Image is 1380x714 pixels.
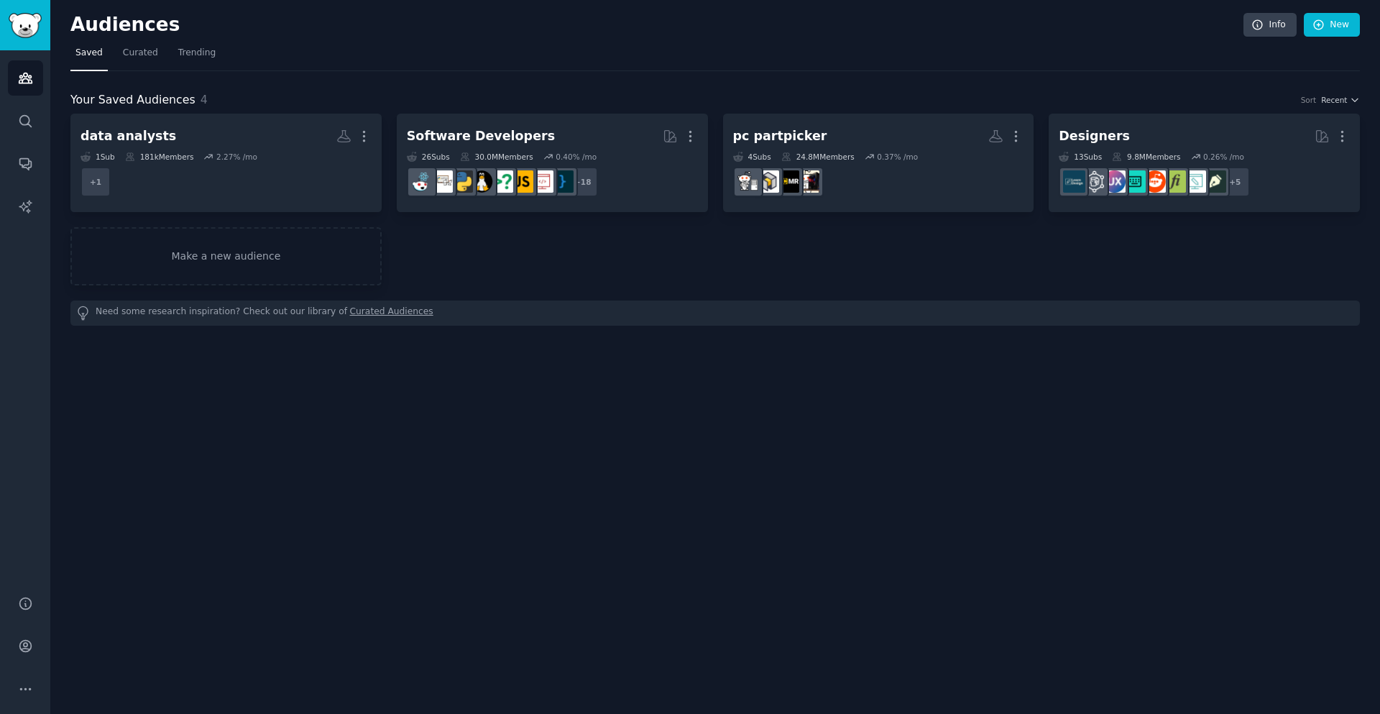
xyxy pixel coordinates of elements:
img: logodesign [1144,170,1166,193]
a: Make a new audience [70,227,382,285]
span: Saved [75,47,103,60]
img: linux [471,170,493,193]
div: + 18 [568,167,598,197]
div: 13 Sub s [1059,152,1102,162]
span: Trending [178,47,216,60]
img: learndesign [1063,170,1085,193]
img: typography [1164,170,1186,193]
img: javascript [511,170,533,193]
img: buildapc [737,170,759,193]
img: UI_Design [1123,170,1146,193]
div: 0.40 % /mo [556,152,597,162]
img: cscareerquestions [491,170,513,193]
img: Python [451,170,473,193]
div: 0.26 % /mo [1203,152,1244,162]
a: pc partpicker4Subs24.8MMembers0.37% /moPcBuildpcmasterracepcpartpickerbuildsbuildapc [723,114,1034,212]
img: UXDesign [1103,170,1126,193]
a: data analysts1Sub181kMembers2.27% /mo+1 [70,114,382,212]
div: Need some research inspiration? Check out our library of [70,301,1360,326]
a: Curated Audiences [350,306,433,321]
a: Software Developers26Subs30.0MMembers0.40% /mo+18programmingwebdevjavascriptcscareerquestionslinu... [397,114,708,212]
div: 24.8M Members [781,152,855,162]
div: 9.8M Members [1112,152,1180,162]
span: Recent [1321,95,1347,105]
a: Trending [173,42,221,71]
div: pc partpicker [733,127,827,145]
img: graphic_design [1204,170,1226,193]
button: Recent [1321,95,1360,105]
div: Software Developers [407,127,555,145]
div: 4 Sub s [733,152,771,162]
div: 0.37 % /mo [877,152,918,162]
div: 30.0M Members [460,152,533,162]
div: + 1 [80,167,111,197]
span: Curated [123,47,158,60]
img: learnpython [431,170,453,193]
a: Info [1243,13,1297,37]
div: data analysts [80,127,176,145]
a: Curated [118,42,163,71]
img: GummySearch logo [9,13,42,38]
img: pcmasterrace [777,170,799,193]
div: 26 Sub s [407,152,450,162]
img: webdev [531,170,553,193]
a: Designers13Subs9.8MMembers0.26% /mo+5graphic_designweb_designtypographylogodesignUI_DesignUXDesig... [1049,114,1360,212]
div: 181k Members [125,152,194,162]
h2: Audiences [70,14,1243,37]
span: Your Saved Audiences [70,91,195,109]
div: Sort [1301,95,1317,105]
img: PcBuild [797,170,819,193]
a: New [1304,13,1360,37]
div: + 5 [1220,167,1250,197]
div: 1 Sub [80,152,115,162]
img: pcpartpickerbuilds [757,170,779,193]
div: Designers [1059,127,1130,145]
a: Saved [70,42,108,71]
img: userexperience [1083,170,1105,193]
div: 2.27 % /mo [216,152,257,162]
img: web_design [1184,170,1206,193]
span: 4 [201,93,208,106]
img: programming [551,170,574,193]
img: reactjs [410,170,433,193]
